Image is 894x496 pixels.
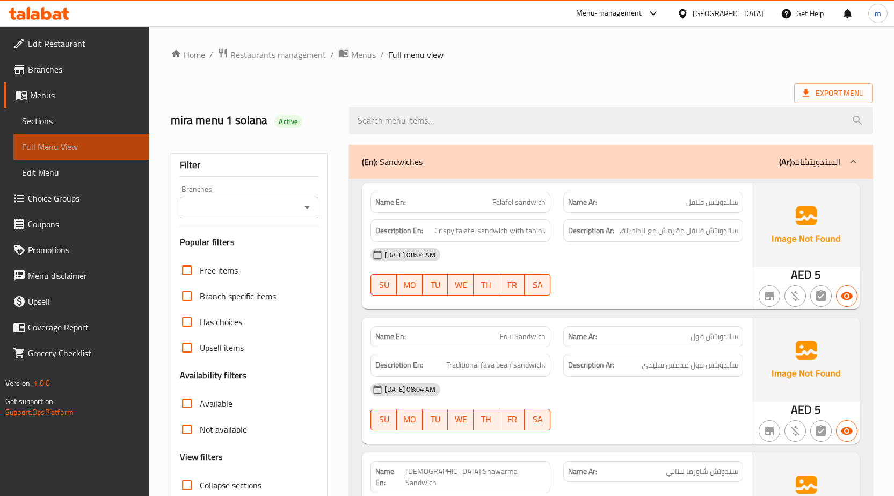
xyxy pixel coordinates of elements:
[330,48,334,61] li: /
[5,405,74,419] a: Support.OpsPlatform
[875,8,881,19] span: m
[4,31,149,56] a: Edit Restaurant
[568,224,614,238] strong: Description Ar:
[230,48,326,61] span: Restaurants management
[784,420,806,442] button: Purchased item
[370,409,397,430] button: SU
[28,347,141,360] span: Grocery Checklist
[504,277,521,293] span: FR
[4,340,149,366] a: Grocery Checklist
[274,115,302,128] div: Active
[397,409,423,430] button: MO
[568,466,597,477] strong: Name Ar:
[380,48,384,61] li: /
[217,48,326,62] a: Restaurants management
[33,376,50,390] span: 1.0.0
[380,384,440,394] span: [DATE] 08:04 AM
[4,289,149,314] a: Upsell
[752,183,860,267] img: Ae5nvW7+0k+MAAAAAElFTkSuQmCC
[28,192,141,205] span: Choice Groups
[791,399,812,420] span: AED
[452,412,469,427] span: WE
[362,155,423,168] p: Sandwiches
[388,48,444,61] span: Full menu view
[779,155,840,168] p: السندويتشات
[803,87,864,100] span: Export Menu
[620,224,738,238] span: ساندويتش فلافل مقرمش مع الطحينة.
[4,263,149,289] a: Menu disclaimer
[200,290,276,303] span: Branch specific items
[13,134,149,160] a: Full Menu View
[28,37,141,50] span: Edit Restaurant
[478,412,495,427] span: TH
[693,8,764,19] div: [GEOGRAPHIC_DATA]
[200,423,247,436] span: Not available
[434,224,546,238] span: Crispy falafel sandwich with tahini.
[4,237,149,263] a: Promotions
[4,56,149,82] a: Branches
[427,277,444,293] span: TU
[375,277,393,293] span: SU
[759,420,780,442] button: Not branch specific item
[30,89,141,102] span: Menus
[691,331,738,342] span: ساندويتش فول
[4,211,149,237] a: Coupons
[28,295,141,308] span: Upsell
[200,264,238,277] span: Free items
[500,331,546,342] span: Foul Sandwich
[815,264,821,285] span: 5
[525,274,550,296] button: SA
[576,7,642,20] div: Menu-management
[794,83,873,103] span: Export Menu
[28,63,141,76] span: Branches
[5,394,55,408] span: Get support on:
[28,243,141,256] span: Promotions
[405,466,546,488] span: [DEMOGRAPHIC_DATA] Shawarma Sandwich
[338,48,376,62] a: Menus
[22,140,141,153] span: Full Menu View
[423,409,448,430] button: TU
[446,358,546,372] span: Traditional fava bean sandwich.
[4,185,149,211] a: Choice Groups
[200,479,261,492] span: Collapse sections
[375,412,393,427] span: SU
[401,412,418,427] span: MO
[529,277,546,293] span: SA
[13,108,149,134] a: Sections
[28,321,141,334] span: Coverage Report
[448,274,474,296] button: WE
[529,412,546,427] span: SA
[836,285,857,307] button: Available
[474,409,499,430] button: TH
[448,409,474,430] button: WE
[380,250,440,260] span: [DATE] 08:04 AM
[180,154,319,177] div: Filter
[427,412,444,427] span: TU
[171,112,337,128] h2: mira menu 1 solana
[351,48,376,61] span: Menus
[397,274,423,296] button: MO
[349,107,873,134] input: search
[200,315,242,328] span: Has choices
[504,412,521,427] span: FR
[401,277,418,293] span: MO
[642,358,738,372] span: ساندويتش فول مدمس تقليدي
[791,264,812,285] span: AED
[180,369,247,382] h3: Availability filters
[300,200,315,215] button: Open
[180,236,319,248] h3: Popular filters
[752,318,860,401] img: Ae5nvW7+0k+MAAAAAElFTkSuQmCC
[423,274,448,296] button: TU
[13,160,149,185] a: Edit Menu
[180,451,223,463] h3: View filters
[362,154,377,170] b: (En):
[784,285,806,307] button: Purchased item
[836,420,857,442] button: Available
[4,82,149,108] a: Menus
[4,314,149,340] a: Coverage Report
[200,341,244,354] span: Upsell items
[568,197,597,208] strong: Name Ar:
[28,218,141,231] span: Coupons
[22,114,141,127] span: Sections
[815,399,821,420] span: 5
